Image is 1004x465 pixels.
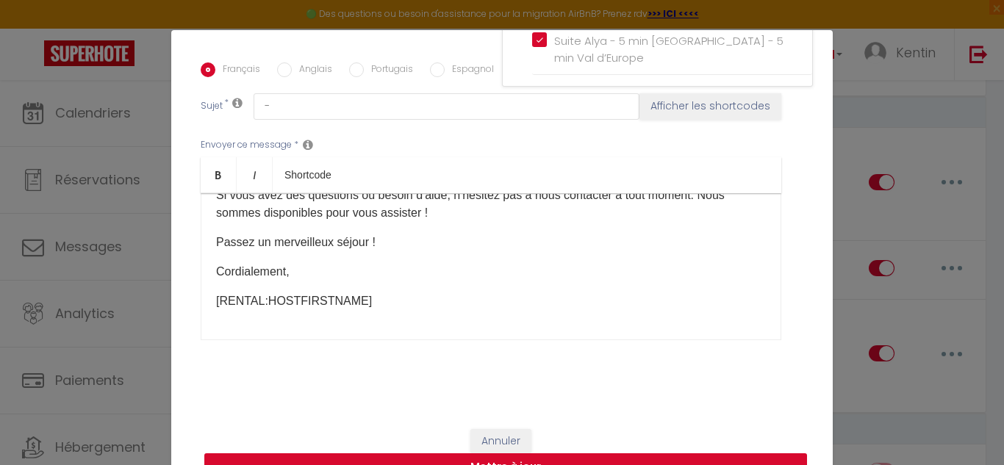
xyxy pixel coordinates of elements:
i: Message [303,139,313,151]
a: Bold [201,157,237,192]
label: Français [215,62,260,79]
label: Sujet [201,99,223,115]
button: Annuler [470,429,531,454]
p: Cordialement, [216,263,766,281]
button: Afficher les shortcodes [639,93,781,120]
label: Anglais [292,62,332,79]
span: Suite Alya - 5 min [GEOGRAPHIC_DATA] - 5 min Val d’Europe [554,33,784,66]
p: Passez un merveilleux séjour ! [216,234,766,251]
a: Italic [237,157,273,192]
i: Subject [232,97,243,109]
label: Envoyer ce message [201,138,292,152]
label: Portugais [364,62,413,79]
p: Si vous avez des questions ou besoin d'aide, n'hésitez pas à nous contacter à tout moment. Nous s... [216,187,766,222]
label: Espagnol [445,62,494,79]
a: Shortcode [273,157,343,192]
p: [RENTAL:HOSTFIRSTNAME] [216,292,766,310]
